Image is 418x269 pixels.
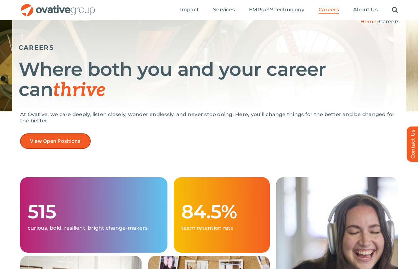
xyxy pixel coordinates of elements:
[28,225,160,231] p: curious, bold, resilient, bright change-makers
[180,7,199,13] span: Impact
[249,7,304,13] span: EMRge™ Technology
[30,138,81,144] span: View Open Positions
[181,225,262,231] p: team retention rate
[53,79,105,102] span: thrive
[213,7,235,14] a: Services
[20,3,96,9] a: OG_Full_horizontal_RGB
[28,202,160,222] h1: 515
[353,7,378,13] span: About Us
[180,7,199,14] a: Impact
[19,44,399,51] h5: CAREERS
[360,19,376,25] a: Home
[181,202,262,222] h1: 84.5%
[319,7,339,13] span: Careers
[213,7,235,13] span: Services
[379,19,399,25] span: Careers
[353,7,378,14] a: About Us
[20,111,398,124] p: At Ovative, we care deeply, listen closely, wonder endlessly, and never stop doing. Here, you’ll ...
[319,7,339,14] a: Careers
[360,19,399,25] span: »
[249,7,304,14] a: EMRge™ Technology
[19,59,399,100] h1: Where both you and your career can
[20,133,91,149] a: View Open Positions
[392,7,398,14] a: Search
